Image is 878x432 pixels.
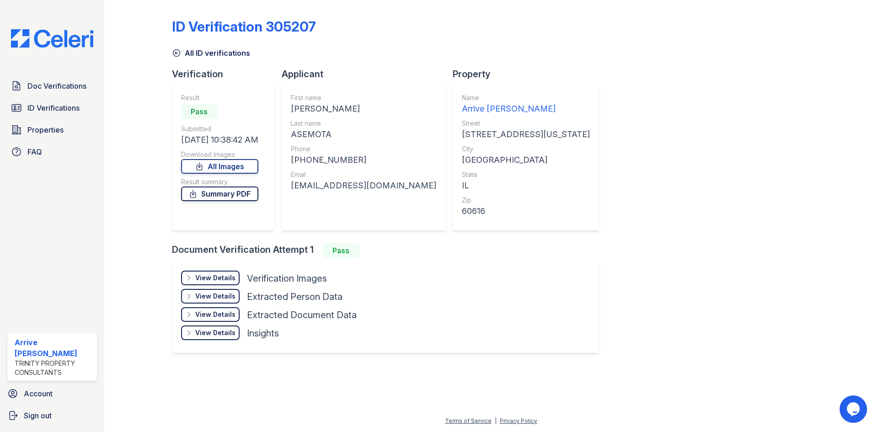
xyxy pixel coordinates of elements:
[840,395,869,423] iframe: chat widget
[7,77,97,95] a: Doc Verifications
[462,154,590,166] div: [GEOGRAPHIC_DATA]
[291,170,436,179] div: Email
[181,124,258,133] div: Submitted
[181,159,258,174] a: All Images
[323,243,359,258] div: Pass
[291,179,436,192] div: [EMAIL_ADDRESS][DOMAIN_NAME]
[7,143,97,161] a: FAQ
[195,273,236,283] div: View Details
[181,187,258,201] a: Summary PDF
[181,104,218,119] div: Pass
[195,310,236,319] div: View Details
[462,128,590,141] div: [STREET_ADDRESS][US_STATE]
[462,93,590,115] a: Name Arrive [PERSON_NAME]
[291,128,436,141] div: ASEMOTA
[27,124,64,135] span: Properties
[4,406,101,425] a: Sign out
[4,384,101,403] a: Account
[462,196,590,205] div: Zip
[291,144,436,154] div: Phone
[462,119,590,128] div: Street
[462,179,590,192] div: IL
[247,290,343,303] div: Extracted Person Data
[27,80,86,91] span: Doc Verifications
[24,410,52,421] span: Sign out
[500,417,537,424] a: Privacy Policy
[172,243,606,258] div: Document Verification Attempt 1
[7,121,97,139] a: Properties
[462,102,590,115] div: Arrive [PERSON_NAME]
[15,337,93,359] div: Arrive [PERSON_NAME]
[291,154,436,166] div: [PHONE_NUMBER]
[27,102,80,113] span: ID Verifications
[462,93,590,102] div: Name
[24,388,53,399] span: Account
[291,93,436,102] div: First name
[453,68,606,80] div: Property
[462,170,590,179] div: State
[181,150,258,159] div: Download Images
[4,29,101,48] img: CE_Logo_Blue-a8612792a0a2168367f1c8372b55b34899dd931a85d93a1a3d3e32e68fde9ad4.png
[7,99,97,117] a: ID Verifications
[181,133,258,146] div: [DATE] 10:38:42 AM
[195,292,236,301] div: View Details
[462,144,590,154] div: City
[247,272,327,285] div: Verification Images
[15,359,93,377] div: Trinity Property Consultants
[291,102,436,115] div: [PERSON_NAME]
[181,93,258,102] div: Result
[445,417,492,424] a: Terms of Service
[282,68,453,80] div: Applicant
[247,309,357,321] div: Extracted Document Data
[181,177,258,187] div: Result summary
[172,18,316,35] div: ID Verification 305207
[247,327,279,340] div: Insights
[172,68,282,80] div: Verification
[27,146,42,157] span: FAQ
[195,328,236,337] div: View Details
[495,417,497,424] div: |
[462,205,590,218] div: 60616
[291,119,436,128] div: Last name
[172,48,250,59] a: All ID verifications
